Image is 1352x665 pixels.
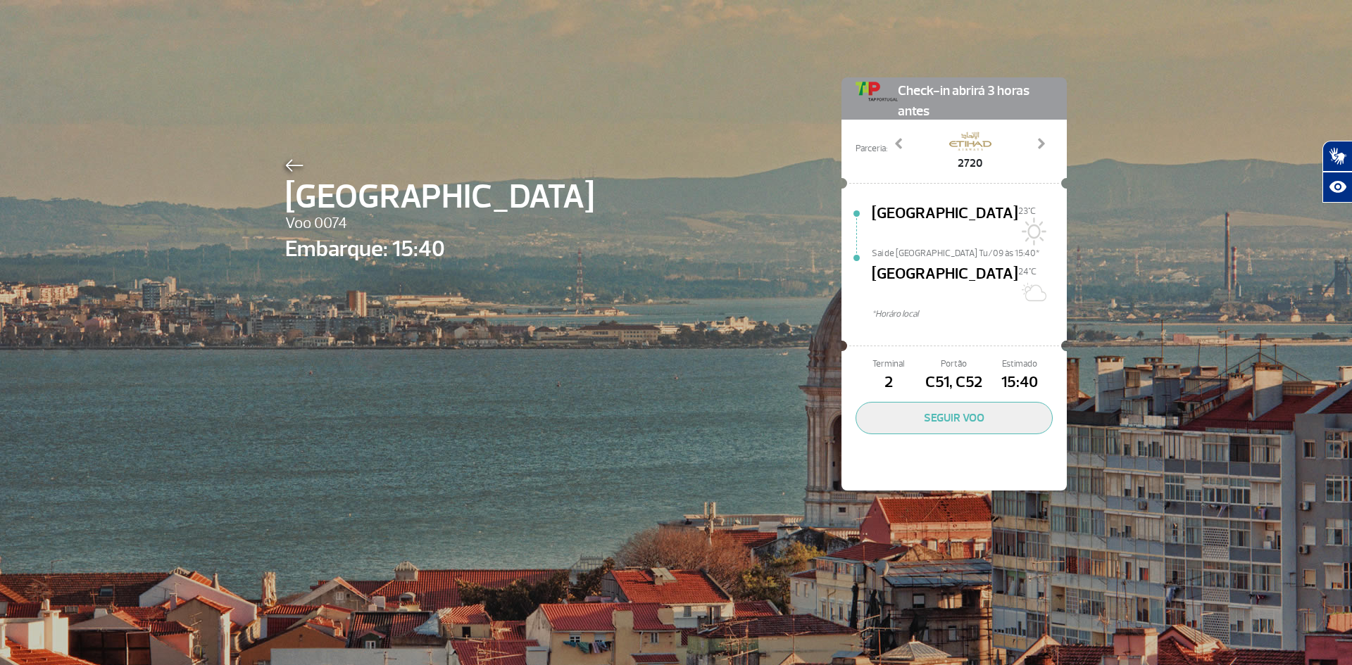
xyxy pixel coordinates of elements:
span: Sai de [GEOGRAPHIC_DATA] Tu/09 às 15:40* [872,247,1067,257]
div: Plugin de acessibilidade da Hand Talk. [1322,141,1352,203]
span: 2720 [949,155,991,172]
span: 23°C [1018,205,1036,217]
span: Parceria: [856,142,887,156]
span: [GEOGRAPHIC_DATA] [285,172,594,222]
span: Terminal [856,357,921,371]
span: *Horáro local [872,308,1067,321]
span: Embarque: 15:40 [285,232,594,266]
button: SEGUIR VOO [856,402,1053,434]
span: Portão [921,357,987,371]
img: Sol com algumas nuvens [1018,278,1046,306]
span: 24°C [1018,266,1037,277]
button: Abrir tradutor de língua de sinais. [1322,141,1352,172]
button: Abrir recursos assistivos. [1322,172,1352,203]
span: 15:40 [987,371,1053,395]
span: Voo 0074 [285,212,594,236]
span: [GEOGRAPHIC_DATA] [872,202,1018,247]
span: [GEOGRAPHIC_DATA] [872,262,1018,308]
span: C51, C52 [921,371,987,395]
span: Estimado [987,357,1053,371]
img: Sol [1018,217,1046,246]
span: 2 [856,371,921,395]
span: Check-in abrirá 3 horas antes [898,77,1053,122]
